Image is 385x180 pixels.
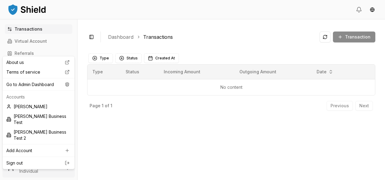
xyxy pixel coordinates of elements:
a: Add Account [4,146,73,155]
div: [PERSON_NAME] [4,102,73,112]
div: Go to Admin Dashboard [4,80,73,89]
div: [PERSON_NAME] Business Test 2 [4,127,73,143]
a: About us [4,58,73,67]
a: Terms of service [4,67,73,77]
a: Sign out [6,160,71,166]
div: [PERSON_NAME] Business Test [4,112,73,127]
p: Accounts [6,94,71,100]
